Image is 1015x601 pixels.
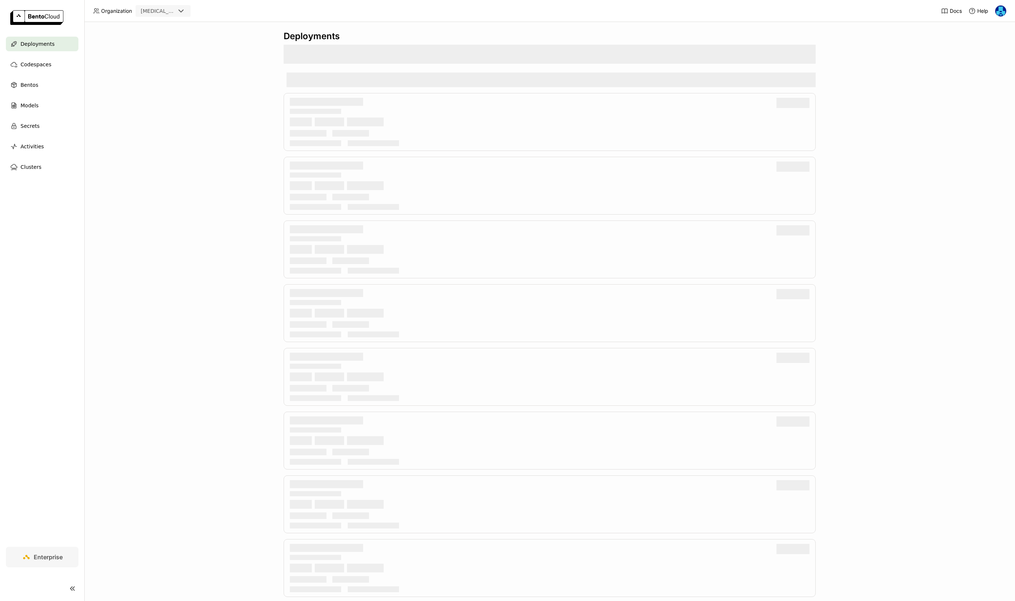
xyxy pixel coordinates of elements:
span: Help [977,8,988,14]
span: Models [21,101,38,110]
a: Deployments [6,37,78,51]
a: Activities [6,139,78,154]
a: Clusters [6,160,78,174]
span: Docs [950,8,962,14]
span: Deployments [21,40,55,48]
a: Bentos [6,78,78,92]
a: Docs [941,7,962,15]
div: [MEDICAL_DATA] [141,7,175,15]
img: Yi Guo [995,5,1006,16]
img: logo [10,10,63,25]
div: Deployments [284,31,816,42]
span: Bentos [21,81,38,89]
span: Organization [101,8,132,14]
span: Activities [21,142,44,151]
span: Secrets [21,122,40,130]
span: Enterprise [34,553,63,561]
span: Codespaces [21,60,51,69]
a: Enterprise [6,547,78,567]
input: Selected revia. [176,8,177,15]
a: Codespaces [6,57,78,72]
a: Models [6,98,78,113]
a: Secrets [6,119,78,133]
span: Clusters [21,163,41,171]
div: Help [968,7,988,15]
